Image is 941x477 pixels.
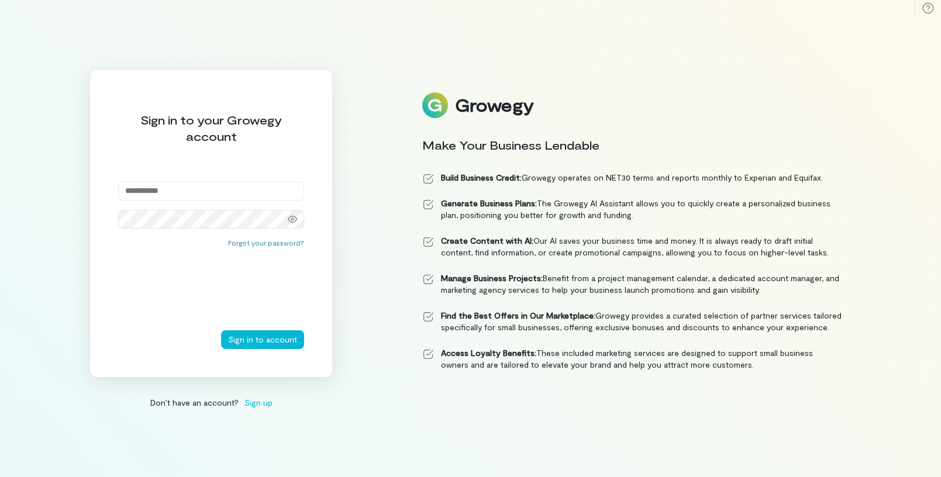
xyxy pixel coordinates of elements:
[228,238,304,247] button: Forgot your password?
[441,310,595,320] strong: Find the Best Offers in Our Marketplace:
[422,172,842,184] li: Growegy operates on NET30 terms and reports monthly to Experian and Equifax.
[422,272,842,296] li: Benefit from a project management calendar, a dedicated account manager, and marketing agency ser...
[455,95,533,115] div: Growegy
[89,396,333,409] div: Don’t have an account?
[422,137,842,153] div: Make Your Business Lendable
[441,172,522,182] strong: Build Business Credit:
[244,396,273,409] span: Sign up
[441,348,536,358] strong: Access Loyalty Benefits:
[422,310,842,333] li: Growegy provides a curated selection of partner services tailored specifically for small business...
[441,236,533,246] strong: Create Content with AI:
[422,92,448,118] img: Logo
[221,330,304,349] button: Sign in to account
[422,198,842,221] li: The Growegy AI Assistant allows you to quickly create a personalized business plan, positioning y...
[118,112,304,144] div: Sign in to your Growegy account
[441,273,543,283] strong: Manage Business Projects:
[422,347,842,371] li: These included marketing services are designed to support small business owners and are tailored ...
[422,235,842,258] li: Our AI saves your business time and money. It is always ready to draft initial content, find info...
[441,198,537,208] strong: Generate Business Plans:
